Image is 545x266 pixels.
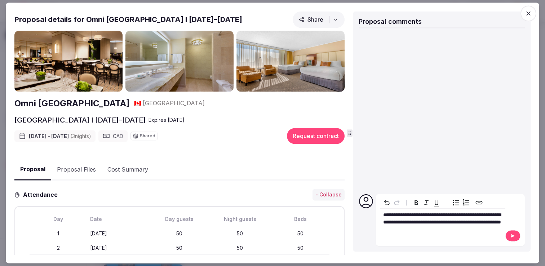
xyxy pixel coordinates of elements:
[70,133,91,139] span: ( 3 night s )
[380,209,505,229] div: editable markdown
[272,230,329,237] div: 50
[151,230,208,237] div: 50
[14,97,130,110] a: Omni [GEOGRAPHIC_DATA]
[474,198,484,208] button: Create link
[431,198,442,208] button: Underline
[382,198,392,208] button: Undo ⌘Z
[29,133,91,140] span: [DATE] - [DATE]
[461,198,471,208] button: Numbered list
[359,18,422,25] span: Proposal comments
[151,244,208,252] div: 50
[149,116,185,124] div: Expire s [DATE]
[211,244,269,252] div: 50
[421,198,431,208] button: Italic
[51,159,102,180] button: Proposal Files
[451,198,471,208] div: toggle group
[143,99,205,107] span: [GEOGRAPHIC_DATA]
[14,159,51,181] button: Proposal
[151,216,208,223] div: Day guests
[313,189,345,201] button: - Collapse
[134,100,141,107] span: 🇨🇦
[14,115,146,125] h2: [GEOGRAPHIC_DATA] I [DATE]–[DATE]
[90,216,148,223] div: Date
[211,230,269,237] div: 50
[272,244,329,252] div: 50
[236,31,345,92] img: Gallery photo 3
[102,159,154,180] button: Cost Summary
[287,128,345,144] button: Request contract
[20,190,63,199] h3: Attendance
[272,216,329,223] div: Beds
[211,216,269,223] div: Night guests
[30,216,87,223] div: Day
[134,99,141,107] button: 🇨🇦
[411,198,421,208] button: Bold
[14,14,242,25] h2: Proposal details for Omni [GEOGRAPHIC_DATA] I [DATE]–[DATE]
[14,31,123,92] img: Gallery photo 1
[30,244,87,252] div: 2
[90,244,148,252] div: [DATE]
[90,230,148,237] div: [DATE]
[299,16,323,23] span: Share
[125,31,234,92] img: Gallery photo 2
[30,230,87,237] div: 1
[140,134,155,138] span: Shared
[98,130,128,142] div: CAD
[451,198,461,208] button: Bulleted list
[293,11,345,28] button: Share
